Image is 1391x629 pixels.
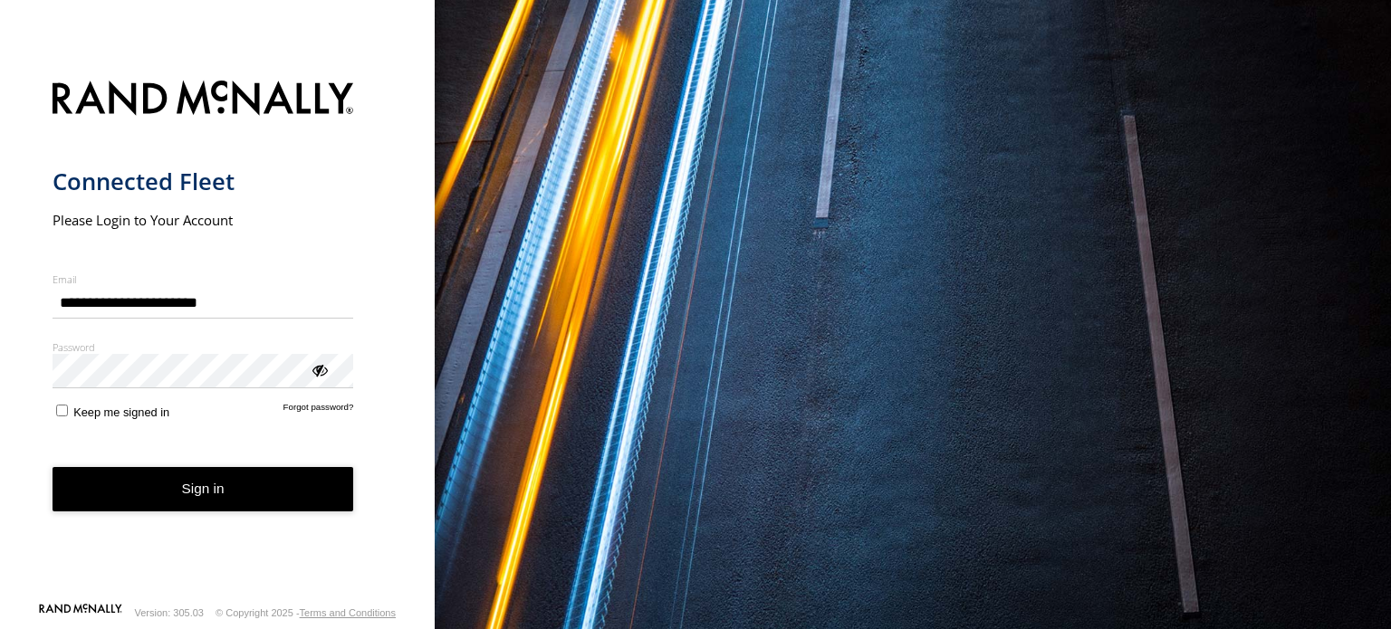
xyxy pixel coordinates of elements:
a: Forgot password? [283,402,354,419]
input: Keep me signed in [56,405,68,416]
img: Rand McNally [53,77,354,123]
label: Email [53,272,354,286]
div: Version: 305.03 [135,607,204,618]
div: © Copyright 2025 - [216,607,396,618]
button: Sign in [53,467,354,511]
h1: Connected Fleet [53,167,354,196]
label: Password [53,340,354,354]
form: main [53,70,383,602]
div: ViewPassword [310,360,328,378]
a: Visit our Website [39,604,122,622]
a: Terms and Conditions [300,607,396,618]
span: Keep me signed in [73,405,169,419]
h2: Please Login to Your Account [53,211,354,229]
